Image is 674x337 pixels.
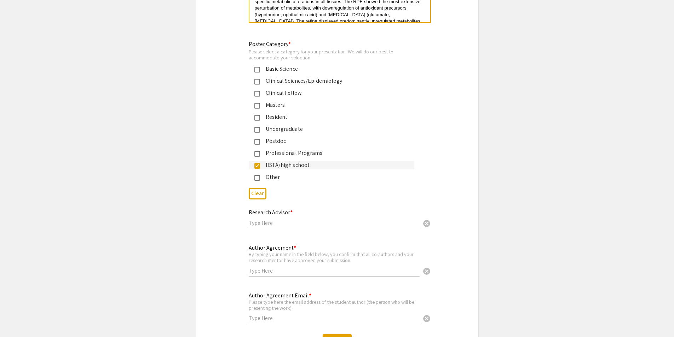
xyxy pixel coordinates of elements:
[420,263,434,278] button: Clear
[260,149,409,157] div: Professional Programs
[249,219,420,227] input: Type Here
[260,137,409,145] div: Postdoc
[249,292,311,299] mat-label: Author Agreement Email
[249,48,414,61] div: Please select a category for your presentation. We will do our best to accommodate your selection.
[260,77,409,85] div: Clinical Sciences/Epidemiology
[260,125,409,133] div: Undergraduate
[260,113,409,121] div: Resident
[249,40,291,48] mat-label: Poster Category
[260,161,409,169] div: HSTA/high school
[420,311,434,325] button: Clear
[260,89,409,97] div: Clinical Fellow
[249,244,296,251] mat-label: Author Agreement
[420,216,434,230] button: Clear
[260,65,409,73] div: Basic Science
[260,101,409,109] div: Masters
[249,209,293,216] mat-label: Research Advisor
[5,305,30,332] iframe: Chat
[260,173,409,181] div: Other
[249,314,420,322] input: Type Here
[422,219,431,228] span: cancel
[249,188,266,199] button: Clear
[249,267,420,274] input: Type Here
[249,299,420,311] div: Please type here the email address of the student author (the person who will be presenting the w...
[422,314,431,323] span: cancel
[422,267,431,275] span: cancel
[249,251,420,263] div: By typing your name in the field below, you confirm that all co-authors and your research mentor ...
